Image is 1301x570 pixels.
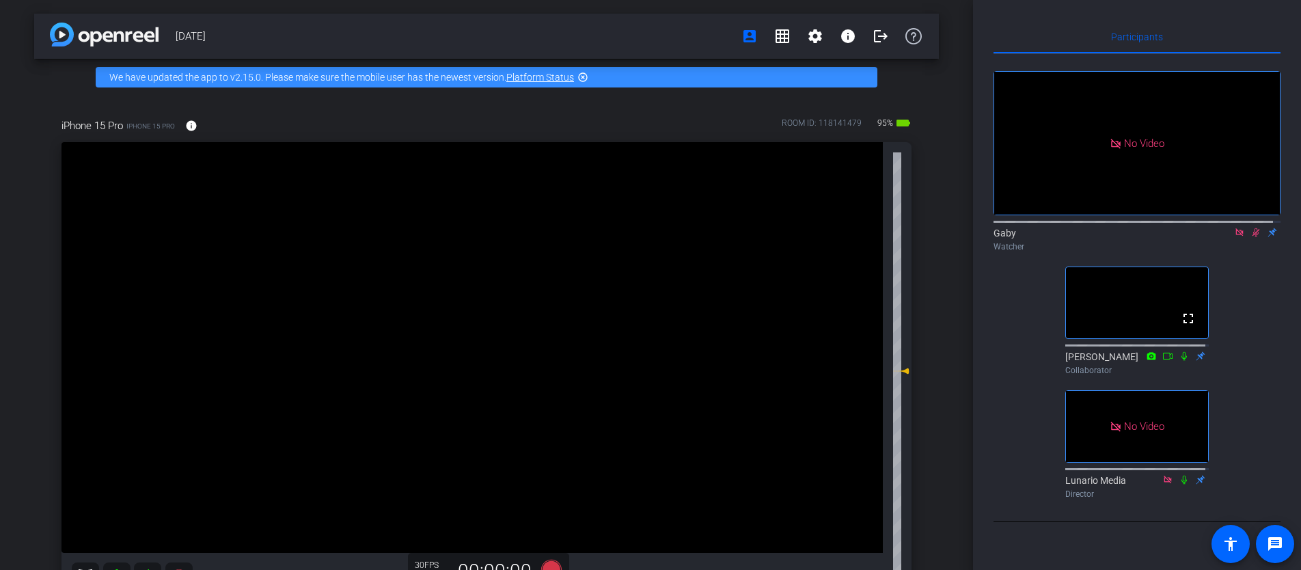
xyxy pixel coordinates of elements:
span: iPhone 15 Pro [61,118,123,133]
span: No Video [1124,420,1164,432]
span: 95% [875,112,895,134]
div: ROOM ID: 118141479 [782,117,862,137]
span: [DATE] [176,23,733,50]
div: Lunario Media [1065,474,1209,500]
mat-icon: accessibility [1222,536,1239,552]
mat-icon: grid_on [774,28,791,44]
span: iPhone 15 Pro [126,121,175,131]
span: No Video [1124,137,1164,149]
mat-icon: account_box [741,28,758,44]
mat-icon: 0 dB [893,363,909,379]
mat-icon: fullscreen [1180,310,1196,327]
div: Director [1065,488,1209,500]
mat-icon: info [185,120,197,132]
div: We have updated the app to v2.15.0. Please make sure the mobile user has the newest version. [96,67,877,87]
img: app-logo [50,23,159,46]
div: Collaborator [1065,364,1209,377]
a: Platform Status [506,72,574,83]
span: FPS [424,560,439,570]
mat-icon: settings [807,28,823,44]
mat-icon: highlight_off [577,72,588,83]
mat-icon: info [840,28,856,44]
mat-icon: message [1267,536,1283,552]
div: Gaby [994,226,1281,253]
span: Participants [1111,32,1163,42]
mat-icon: battery_std [895,115,912,131]
mat-icon: logout [873,28,889,44]
div: [PERSON_NAME] [1065,350,1209,377]
div: Watcher [994,241,1281,253]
